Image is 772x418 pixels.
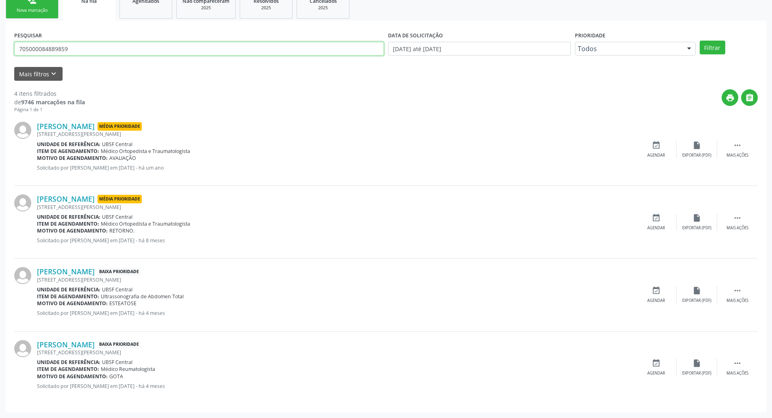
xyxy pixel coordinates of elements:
[726,371,748,376] div: Mais ações
[733,213,742,222] i: 
[575,29,605,42] label: Prioridade
[37,148,99,155] b: Item de agendamento:
[14,122,31,139] img: img
[14,194,31,211] img: img
[741,89,758,106] button: 
[726,298,748,304] div: Mais ações
[37,155,108,162] b: Motivo de agendamento:
[37,237,636,244] p: Solicitado por [PERSON_NAME] em [DATE] - há 8 meses
[14,98,85,106] div: de
[37,141,100,148] b: Unidade de referência:
[102,141,132,148] span: UBSF Central
[37,359,100,366] b: Unidade de referência:
[21,98,85,106] strong: 9746 marcações na fila
[101,148,190,155] span: Médico Ortopedista e Traumatologista
[109,300,137,307] span: ESTEATOSE
[37,267,95,276] a: [PERSON_NAME]
[303,5,343,11] div: 2025
[37,340,95,349] a: [PERSON_NAME]
[37,204,636,211] div: [STREET_ADDRESS][PERSON_NAME]
[682,153,711,158] div: Exportar (PDF)
[102,286,132,293] span: UBSF Central
[388,42,571,56] input: Selecione um intervalo
[101,220,190,227] span: Médico Ortopedista e Traumatologista
[49,69,58,78] i: keyboard_arrow_down
[692,286,701,295] i: insert_drive_file
[733,141,742,150] i: 
[14,340,31,357] img: img
[101,366,155,373] span: Médico Reumatologista
[109,373,123,380] span: GOTA
[692,141,701,150] i: insert_drive_file
[682,298,711,304] div: Exportar (PDF)
[37,276,636,283] div: [STREET_ADDRESS][PERSON_NAME]
[726,225,748,231] div: Mais ações
[109,155,136,162] span: AVALIAÇÃO
[722,89,738,106] button: print
[37,293,99,300] b: Item de agendamento:
[37,194,95,203] a: [PERSON_NAME]
[37,227,108,234] b: Motivo de agendamento:
[733,286,742,295] i: 
[37,213,100,220] b: Unidade de referência:
[692,213,701,222] i: insert_drive_file
[647,225,665,231] div: Agendar
[733,359,742,368] i: 
[578,45,679,53] span: Todos
[682,225,711,231] div: Exportar (PDF)
[37,349,636,356] div: [STREET_ADDRESS][PERSON_NAME]
[14,267,31,284] img: img
[37,131,636,138] div: [STREET_ADDRESS][PERSON_NAME]
[98,195,142,203] span: Média Prioridade
[109,227,134,234] span: RETORNO.
[700,41,725,54] button: Filtrar
[37,164,636,171] p: Solicitado por [PERSON_NAME] em [DATE] - há um ano
[98,122,142,131] span: Média Prioridade
[692,359,701,368] i: insert_drive_file
[12,7,52,13] div: Nova marcação
[102,213,132,220] span: UBSF Central
[652,286,661,295] i: event_available
[246,5,286,11] div: 2025
[37,373,108,380] b: Motivo de agendamento:
[37,220,99,227] b: Item de agendamento:
[14,89,85,98] div: 4 itens filtrados
[102,359,132,366] span: UBSF Central
[37,300,108,307] b: Motivo de agendamento:
[37,286,100,293] b: Unidade de referência:
[14,29,42,42] label: PESQUISAR
[101,293,184,300] span: Ultrassonografia de Abdomen Total
[37,383,636,390] p: Solicitado por [PERSON_NAME] em [DATE] - há 4 meses
[726,93,735,102] i: print
[652,141,661,150] i: event_available
[14,42,384,56] input: Nome, CNS
[726,153,748,158] div: Mais ações
[647,298,665,304] div: Agendar
[37,122,95,131] a: [PERSON_NAME]
[647,153,665,158] div: Agendar
[14,106,85,113] div: Página 1 de 1
[37,366,99,373] b: Item de agendamento:
[37,310,636,317] p: Solicitado por [PERSON_NAME] em [DATE] - há 4 meses
[14,67,63,81] button: Mais filtroskeyboard_arrow_down
[745,93,754,102] i: 
[182,5,230,11] div: 2025
[652,359,661,368] i: event_available
[98,267,141,276] span: Baixa Prioridade
[682,371,711,376] div: Exportar (PDF)
[98,340,141,349] span: Baixa Prioridade
[652,213,661,222] i: event_available
[647,371,665,376] div: Agendar
[388,29,443,42] label: DATA DE SOLICITAÇÃO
